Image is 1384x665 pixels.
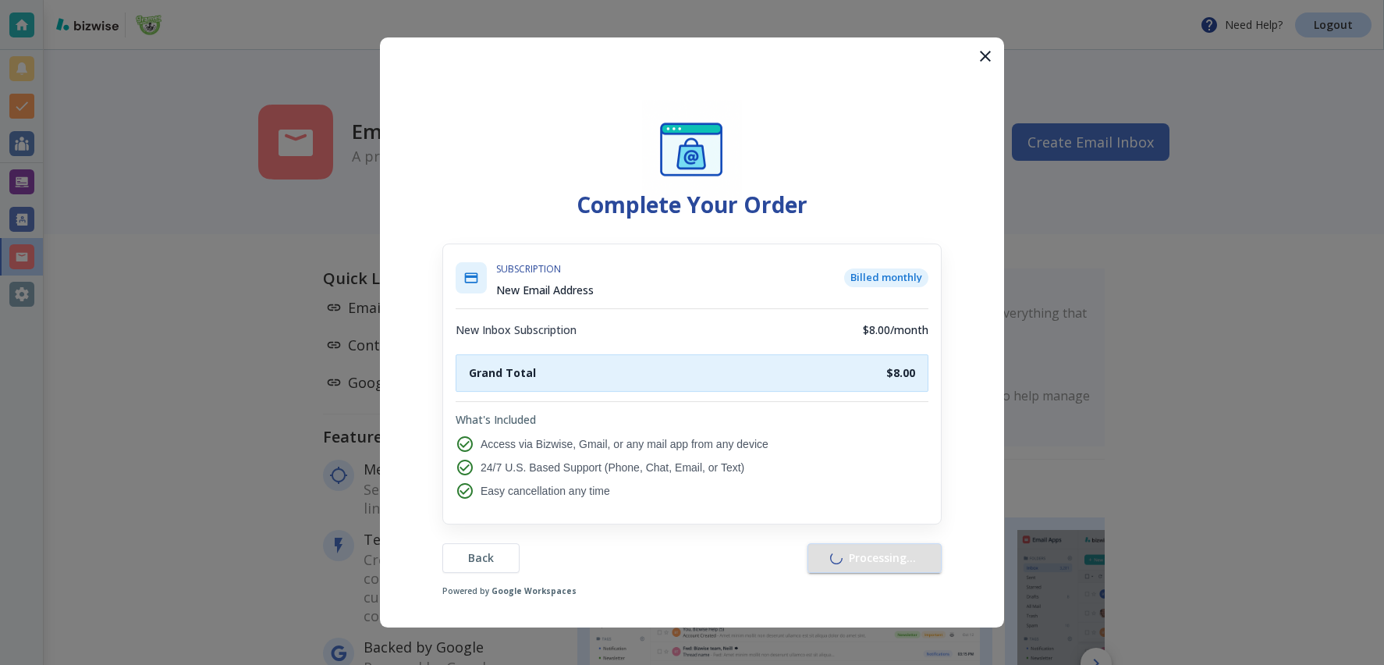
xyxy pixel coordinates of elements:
[456,482,928,500] li: Easy cancellation any time
[863,322,928,339] h6: $8.00/month
[468,553,494,564] span: Back
[886,365,915,380] strong: $8.00
[456,458,928,477] li: 24/7 U.S. Based Support (Phone, Chat, Email, or Text)
[642,100,742,200] img: EmailCheckoutNew
[456,435,928,453] li: Access via Bizwise, Gmail, or any mail app from any device
[456,322,577,339] h6: New Inbox Subscription
[496,262,561,276] span: Subscription
[469,365,536,380] strong: Grand Total
[442,543,520,573] button: Back
[456,411,928,429] h6: What's Included
[844,273,928,283] span: Billed monthly
[442,585,942,596] h6: Powered by
[491,585,577,596] strong: Google Workspaces
[496,282,594,299] h6: New Email Address
[577,190,807,219] strong: Complete Your Order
